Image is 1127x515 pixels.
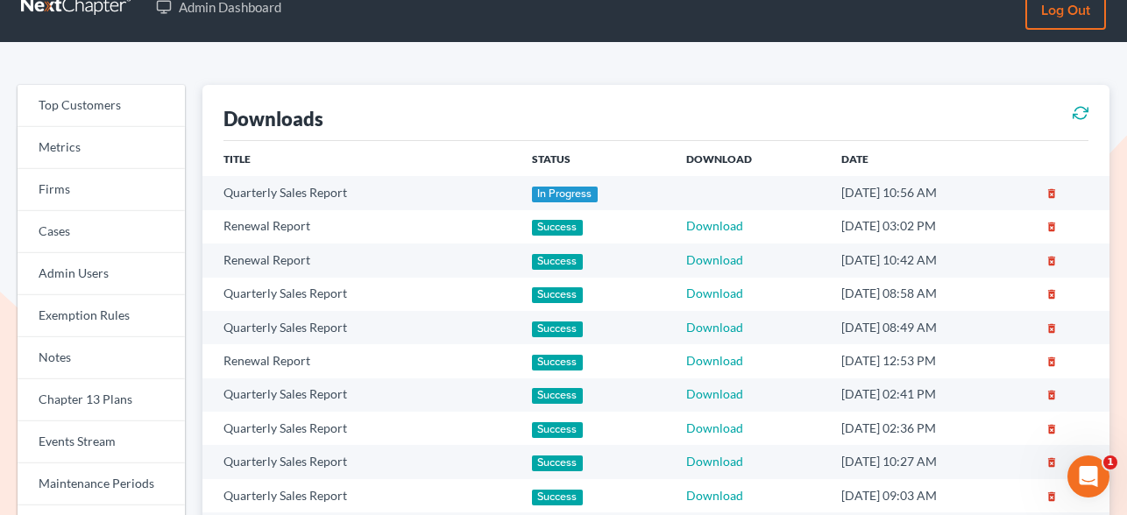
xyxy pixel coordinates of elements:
div: Success [532,455,583,471]
div: Success [532,254,583,270]
i: delete_forever [1045,322,1058,335]
a: Download [686,353,743,368]
a: delete_forever [1045,185,1058,200]
div: In Progress [532,187,598,202]
i: delete_forever [1045,456,1058,469]
a: Cases [18,211,185,253]
td: Quarterly Sales Report [202,176,518,209]
i: delete_forever [1045,356,1058,368]
td: Renewal Report [202,344,518,377]
td: [DATE] 10:42 AM [827,243,1031,277]
i: delete_forever [1045,288,1058,300]
td: [DATE] 02:41 PM [827,378,1031,412]
a: delete_forever [1045,420,1058,435]
td: [DATE] 03:02 PM [827,210,1031,243]
div: Success [532,287,583,303]
a: Admin Users [18,253,185,295]
td: Renewal Report [202,210,518,243]
td: Quarterly Sales Report [202,445,518,478]
i: delete_forever [1045,423,1058,435]
a: Download [686,286,743,300]
div: Success [532,355,583,370]
div: Success [532,321,583,337]
a: Events Stream [18,421,185,463]
td: [DATE] 09:03 AM [827,479,1031,512]
td: [DATE] 10:56 AM [827,176,1031,209]
td: [DATE] 08:49 AM [827,311,1031,344]
a: Download [686,386,743,401]
td: Quarterly Sales Report [202,378,518,412]
a: Maintenance Periods [18,463,185,505]
a: Top Customers [18,85,185,127]
i: delete_forever [1045,255,1058,267]
th: Date [827,141,1031,176]
td: Renewal Report [202,243,518,277]
th: Status [518,141,672,176]
a: delete_forever [1045,320,1058,335]
i: delete_forever [1045,221,1058,233]
a: Download [686,218,743,233]
a: delete_forever [1045,218,1058,233]
a: delete_forever [1045,353,1058,368]
a: Exemption Rules [18,295,185,337]
td: Quarterly Sales Report [202,278,518,311]
div: Success [532,220,583,236]
iframe: Intercom live chat [1067,455,1109,497]
td: [DATE] 02:36 PM [827,412,1031,445]
a: Download [686,252,743,267]
div: Success [532,388,583,404]
th: Download [672,141,827,176]
a: Download [686,420,743,435]
span: 1 [1103,455,1117,469]
td: Quarterly Sales Report [202,479,518,512]
a: delete_forever [1045,252,1058,267]
div: Success [532,490,583,505]
td: [DATE] 08:58 AM [827,278,1031,311]
div: Success [532,422,583,438]
a: delete_forever [1045,454,1058,469]
td: Quarterly Sales Report [202,311,518,344]
a: Metrics [18,127,185,169]
a: delete_forever [1045,386,1058,401]
a: Chapter 13 Plans [18,379,185,421]
a: Download [686,320,743,335]
i: delete_forever [1045,490,1058,503]
a: Firms [18,169,185,211]
div: Downloads [223,106,323,131]
a: delete_forever [1045,286,1058,300]
a: Download [686,454,743,469]
th: Title [202,141,518,176]
td: [DATE] 12:53 PM [827,344,1031,377]
a: delete_forever [1045,488,1058,503]
i: delete_forever [1045,389,1058,401]
a: Notes [18,337,185,379]
td: Quarterly Sales Report [202,412,518,445]
td: [DATE] 10:27 AM [827,445,1031,478]
i: delete_forever [1045,187,1058,200]
a: Download [686,488,743,503]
